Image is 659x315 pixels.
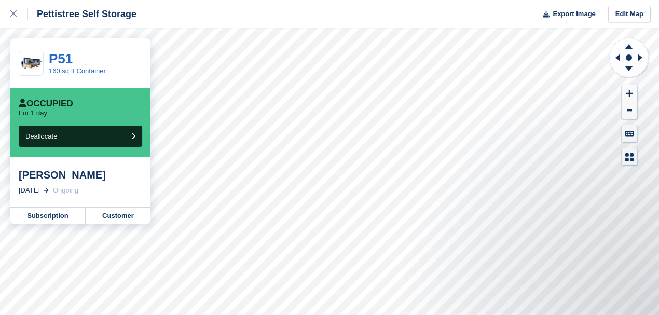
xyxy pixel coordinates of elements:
div: [DATE] [19,185,40,196]
button: Deallocate [19,126,142,147]
span: Export Image [553,9,595,19]
button: Keyboard Shortcuts [622,125,637,142]
div: Pettistree Self Storage [28,8,136,20]
span: Deallocate [25,132,57,140]
button: Zoom In [622,85,637,102]
button: Zoom Out [622,102,637,119]
p: For 1 day [19,109,47,117]
div: Ongoing [53,185,78,196]
a: 160 sq ft Container [49,67,106,75]
button: Map Legend [622,148,637,166]
img: 20-ft-container%20(47).jpg [19,54,43,73]
a: Customer [86,208,150,224]
a: Edit Map [608,6,651,23]
div: Occupied [19,99,73,109]
img: arrow-right-light-icn-cde0832a797a2874e46488d9cf13f60e5c3a73dbe684e267c42b8395dfbc2abf.svg [44,188,49,193]
div: [PERSON_NAME] [19,169,142,181]
button: Export Image [537,6,596,23]
a: Subscription [10,208,86,224]
a: P51 [49,51,73,66]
